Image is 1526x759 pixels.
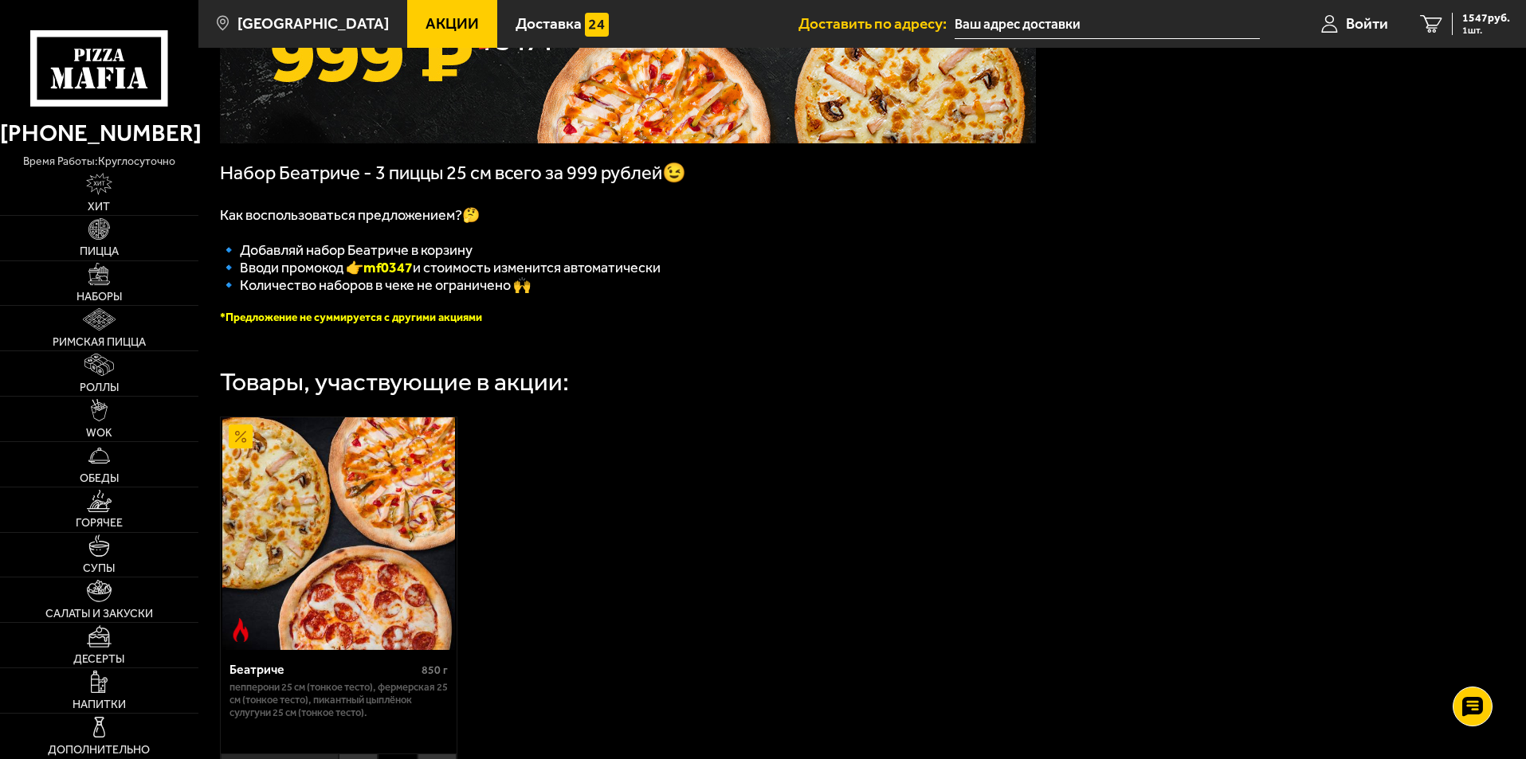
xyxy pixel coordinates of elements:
[237,16,389,31] span: [GEOGRAPHIC_DATA]
[516,16,582,31] span: Доставка
[426,16,479,31] span: Акции
[229,618,253,642] img: Острое блюдо
[422,663,448,677] span: 850 г
[45,608,153,620] span: Салаты и закуски
[955,10,1260,39] input: Ваш адрес доставки
[585,13,609,37] img: 15daf4d41897b9f0e9f617042186c801.svg
[229,424,253,448] img: Акционный
[1462,13,1510,24] span: 1547 руб.
[220,206,480,224] span: Как воспользоваться предложением?🤔
[1346,16,1388,31] span: Войти
[80,473,119,484] span: Обеды
[798,16,955,31] span: Доставить по адресу:
[80,382,119,393] span: Роллы
[83,563,115,574] span: Супы
[88,201,110,213] span: Хит
[73,654,124,665] span: Десерты
[229,681,449,719] p: Пепперони 25 см (тонкое тесто), Фермерская 25 см (тонкое тесто), Пикантный цыплёнок сулугуни 25 с...
[80,246,119,257] span: Пицца
[86,428,112,439] span: WOK
[220,276,531,294] span: 🔹 Количество наборов в чеке не ограничено 🙌
[222,417,455,650] img: Беатриче
[363,259,413,276] b: mf0347
[220,311,482,324] font: *Предложение не суммируется с другими акциями
[220,241,473,259] span: 🔹 Добавляй набор Беатриче в корзину
[53,337,146,348] span: Римская пицца
[73,699,126,710] span: Напитки
[220,259,661,276] span: 🔹 Вводи промокод 👉 и стоимость изменится автоматически
[76,518,123,529] span: Горячее
[221,417,457,650] a: АкционныйОстрое блюдоБеатриче
[220,370,569,395] div: Товары, участвующие в акции:
[1462,25,1510,35] span: 1 шт.
[76,291,122,303] span: Наборы
[220,162,686,184] span: Набор Беатриче - 3 пиццы 25 см всего за 999 рублей😉
[229,662,418,677] div: Беатриче
[48,745,150,756] span: Дополнительно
